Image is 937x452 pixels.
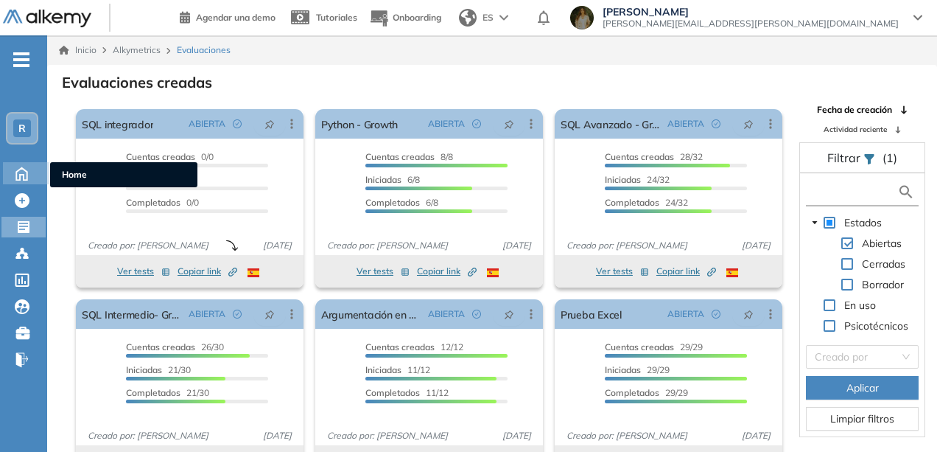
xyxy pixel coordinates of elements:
[365,364,401,375] span: Iniciadas
[321,109,398,139] a: Python - Growth
[472,310,481,319] span: check-circle
[126,387,209,398] span: 21/30
[859,234,905,252] span: Abiertas
[824,124,887,135] span: Actividad reciente
[178,262,237,280] button: Copiar link
[862,257,905,271] span: Cerradas
[561,239,693,252] span: Creado por: [PERSON_NAME]
[365,197,420,208] span: Completados
[189,307,225,321] span: ABIERTA
[472,119,481,128] span: check-circle
[126,151,214,162] span: 0/0
[561,429,693,442] span: Creado por: [PERSON_NAME]
[253,112,286,136] button: pushpin
[126,197,180,208] span: Completados
[656,265,716,278] span: Copiar link
[561,109,661,139] a: SQL Avanzado - Growth
[561,299,622,329] a: Prueba Excel
[603,6,899,18] span: [PERSON_NAME]
[180,7,276,25] a: Agendar una demo
[482,11,494,24] span: ES
[667,307,704,321] span: ABIERTA
[369,2,441,34] button: Onboarding
[732,302,765,326] button: pushpin
[605,341,703,352] span: 29/29
[365,364,430,375] span: 11/12
[487,268,499,277] img: ESP
[605,151,703,162] span: 28/32
[830,411,894,427] span: Limpiar filtros
[496,239,537,252] span: [DATE]
[126,341,224,352] span: 26/30
[253,302,286,326] button: pushpin
[811,219,818,226] span: caret-down
[113,44,161,55] span: Alkymetrics
[726,268,738,277] img: ESP
[126,364,191,375] span: 21/30
[365,341,463,352] span: 12/12
[493,302,525,326] button: pushpin
[882,149,897,167] span: (1)
[233,310,242,319] span: check-circle
[321,239,454,252] span: Creado por: [PERSON_NAME]
[844,216,882,229] span: Estados
[257,239,298,252] span: [DATE]
[605,364,670,375] span: 29/29
[365,151,435,162] span: Cuentas creadas
[844,319,908,333] span: Psicotécnicos
[365,174,401,185] span: Iniciadas
[496,429,537,442] span: [DATE]
[712,119,720,128] span: check-circle
[605,197,659,208] span: Completados
[712,310,720,319] span: check-circle
[605,364,641,375] span: Iniciadas
[605,387,659,398] span: Completados
[499,15,508,21] img: arrow
[82,299,183,329] a: SQL Intermedio- Growth
[806,376,919,400] button: Aplicar
[428,117,465,131] span: ABIERTA
[859,276,907,293] span: Borrador
[732,112,765,136] button: pushpin
[504,308,514,320] span: pushpin
[603,18,899,29] span: [PERSON_NAME][EMAIL_ADDRESS][PERSON_NAME][DOMAIN_NAME]
[257,429,298,442] span: [DATE]
[859,255,908,273] span: Cerradas
[841,214,885,232] span: Estados
[117,262,170,280] button: Ver tests
[605,174,670,185] span: 24/32
[62,168,186,181] span: Home
[862,278,904,291] span: Borrador
[605,174,641,185] span: Iniciadas
[126,197,199,208] span: 0/0
[126,387,180,398] span: Completados
[743,118,754,130] span: pushpin
[667,117,704,131] span: ABIERTA
[13,58,29,61] i: -
[841,317,911,335] span: Psicotécnicos
[316,12,357,23] span: Tutoriales
[248,268,259,277] img: ESP
[862,237,902,250] span: Abiertas
[189,117,225,131] span: ABIERTA
[59,44,96,57] a: Inicio
[82,109,153,139] a: SQL integrador
[264,118,275,130] span: pushpin
[321,299,422,329] a: Argumentación en negociaciones
[357,262,410,280] button: Ver tests
[3,10,91,28] img: Logo
[177,44,231,57] span: Evaluaciones
[365,387,449,398] span: 11/12
[605,151,674,162] span: Cuentas creadas
[417,265,477,278] span: Copiar link
[82,429,214,442] span: Creado por: [PERSON_NAME]
[18,122,26,134] span: R
[62,74,212,91] h3: Evaluaciones creadas
[233,119,242,128] span: check-circle
[365,197,438,208] span: 6/8
[365,151,453,162] span: 8/8
[459,9,477,27] img: world
[897,183,915,201] img: search icon
[605,387,688,398] span: 29/29
[736,239,776,252] span: [DATE]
